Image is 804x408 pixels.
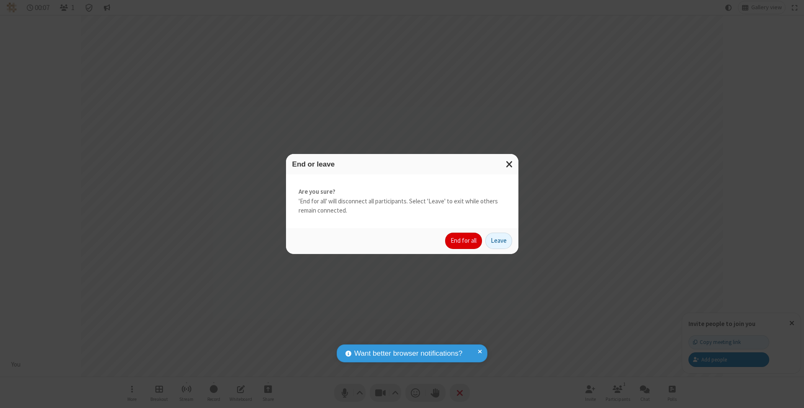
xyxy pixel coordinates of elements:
strong: Are you sure? [299,187,506,197]
span: Want better browser notifications? [354,348,462,359]
div: 'End for all' will disconnect all participants. Select 'Leave' to exit while others remain connec... [286,174,518,228]
button: Close modal [501,154,518,174]
button: Leave [485,233,512,249]
h3: End or leave [292,160,512,168]
button: End for all [445,233,482,249]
